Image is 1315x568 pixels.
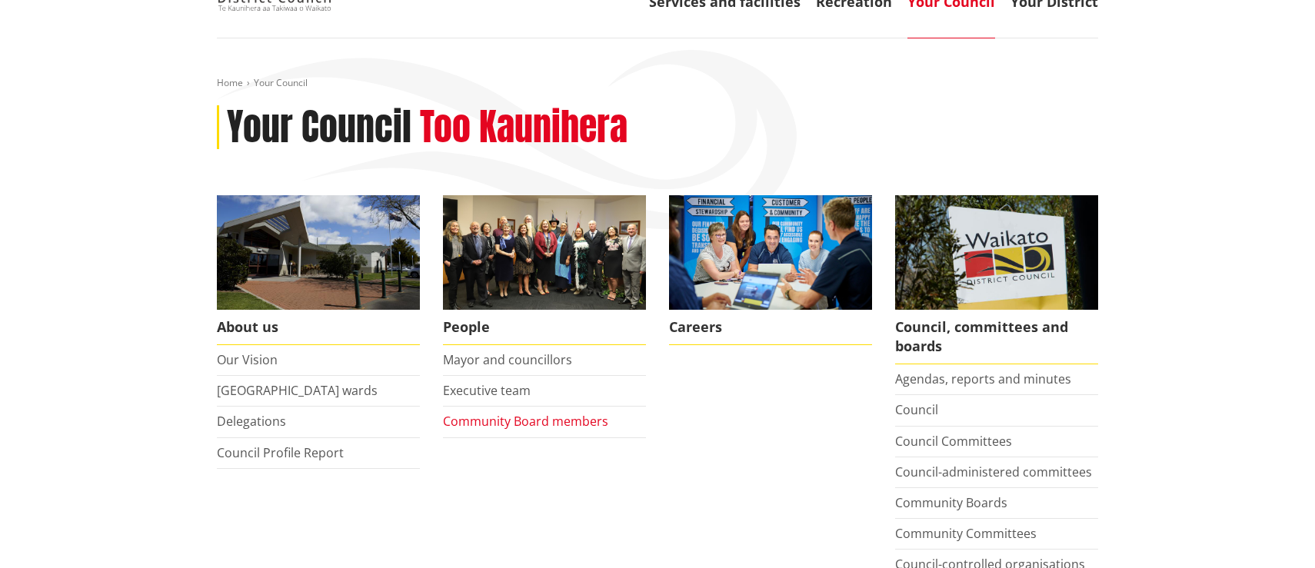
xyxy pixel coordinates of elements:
img: WDC Building 0015 [217,195,420,310]
h1: Your Council [227,105,411,150]
img: 2022 Council [443,195,646,310]
a: 2022 Council People [443,195,646,345]
span: Council, committees and boards [895,310,1098,364]
img: Office staff in meeting - Career page [669,195,872,310]
a: [GEOGRAPHIC_DATA] wards [217,382,378,399]
h2: Too Kaunihera [420,105,628,150]
span: Your Council [254,76,308,89]
a: Community Boards [895,494,1007,511]
a: Council [895,401,938,418]
span: About us [217,310,420,345]
span: People [443,310,646,345]
a: Careers [669,195,872,345]
a: Council Committees [895,433,1012,450]
a: Waikato-District-Council-sign Council, committees and boards [895,195,1098,364]
a: Council-administered committees [895,463,1092,480]
a: Our Vision [217,351,278,368]
span: Careers [669,310,872,345]
img: Waikato-District-Council-sign [895,195,1098,310]
iframe: Messenger Launcher [1244,503,1300,559]
a: WDC Building 0015 About us [217,195,420,345]
a: Executive team [443,382,531,399]
a: Agendas, reports and minutes [895,370,1071,387]
a: Council Profile Report [217,444,344,461]
a: Home [217,76,243,89]
a: Community Committees [895,525,1037,542]
a: Community Board members [443,413,608,430]
nav: breadcrumb [217,77,1098,90]
a: Mayor and councillors [443,351,572,368]
a: Delegations [217,413,286,430]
